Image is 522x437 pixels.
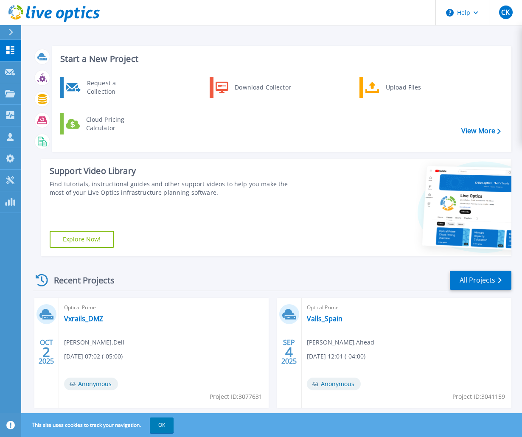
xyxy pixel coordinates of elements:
a: Upload Files [359,77,446,98]
span: [PERSON_NAME] , Dell [64,338,124,347]
span: Project ID: 3077631 [210,392,262,401]
span: Optical Prime [307,303,506,312]
span: Optical Prime [64,303,264,312]
span: 4 [285,348,293,356]
div: Recent Projects [33,270,126,291]
div: Find tutorials, instructional guides and other support videos to help you make the most of your L... [50,180,294,197]
button: OK [150,417,174,433]
div: Request a Collection [83,79,145,96]
a: Valls_Spain [307,314,342,323]
span: [DATE] 07:02 (-05:00) [64,352,123,361]
div: OCT 2025 [38,336,54,367]
a: View More [461,127,501,135]
a: Explore Now! [50,231,114,248]
a: Vxrails_DMZ [64,314,103,323]
div: Upload Files [382,79,444,96]
span: [DATE] 12:01 (-04:00) [307,352,365,361]
a: Request a Collection [60,77,147,98]
div: Download Collector [230,79,295,96]
span: CK [501,9,510,16]
div: SEP 2025 [281,336,297,367]
span: [PERSON_NAME] , Ahead [307,338,374,347]
span: Project ID: 3041159 [452,392,505,401]
span: This site uses cookies to track your navigation. [23,417,174,433]
span: 2 [42,348,50,356]
span: Anonymous [64,378,118,390]
a: All Projects [450,271,511,290]
h3: Start a New Project [60,54,500,64]
div: Cloud Pricing Calculator [82,115,145,132]
a: Cloud Pricing Calculator [60,113,147,134]
span: Anonymous [307,378,361,390]
div: Support Video Library [50,165,294,176]
a: Download Collector [210,77,297,98]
